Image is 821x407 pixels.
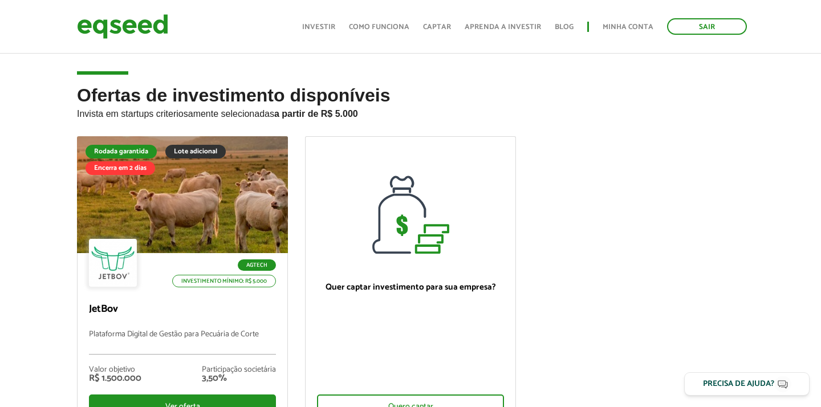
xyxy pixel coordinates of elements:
div: 3,50% [202,374,276,383]
div: Lote adicional [165,145,226,158]
div: Encerra em 2 dias [86,161,155,175]
div: Valor objetivo [89,366,141,374]
h2: Ofertas de investimento disponíveis [77,86,744,136]
p: Investimento mínimo: R$ 5.000 [172,275,276,287]
p: Plataforma Digital de Gestão para Pecuária de Corte [89,330,276,355]
a: Sair [667,18,747,35]
a: Blog [555,23,574,31]
div: Rodada garantida [86,145,157,158]
strong: a partir de R$ 5.000 [274,109,358,119]
p: Quer captar investimento para sua empresa? [317,282,504,292]
a: Minha conta [603,23,653,31]
div: Participação societária [202,366,276,374]
p: Invista em startups criteriosamente selecionadas [77,105,744,119]
a: Investir [302,23,335,31]
img: EqSeed [77,11,168,42]
p: JetBov [89,303,276,316]
a: Captar [423,23,451,31]
p: Agtech [238,259,276,271]
a: Como funciona [349,23,409,31]
a: Aprenda a investir [465,23,541,31]
div: R$ 1.500.000 [89,374,141,383]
